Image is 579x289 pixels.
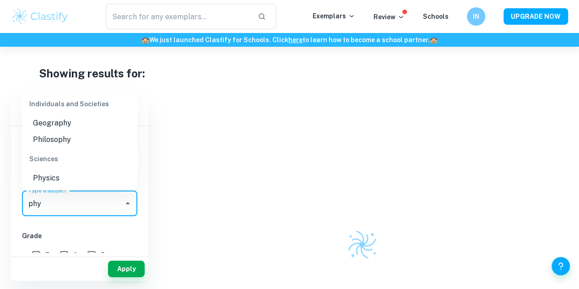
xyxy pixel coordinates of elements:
[22,170,137,186] li: Physics
[11,7,69,26] img: Clastify logo
[288,36,303,44] a: here
[430,36,438,44] span: 🏫
[22,231,137,241] h6: Grade
[11,100,148,125] h6: Filter exemplars
[101,250,105,260] span: 5
[45,250,49,260] span: 7
[22,148,137,170] div: Sciences
[73,250,77,260] span: 6
[28,186,66,194] label: Type a subject
[423,13,449,20] a: Schools
[106,4,250,29] input: Search for any exemplars...
[39,65,145,82] h1: Showing results for:
[344,227,379,262] img: Clastify logo
[467,7,485,26] button: IN
[22,131,137,148] li: Philosophy
[313,11,355,21] p: Exemplars
[373,12,405,22] p: Review
[121,197,134,210] button: Close
[503,8,568,25] button: UPGRADE NOW
[22,93,137,115] div: Individuals and Societies
[141,36,149,44] span: 🏫
[552,257,570,275] button: Help and Feedback
[108,261,145,277] button: Apply
[22,115,137,131] li: Geography
[2,35,577,45] h6: We just launched Clastify for Schools. Click to learn how to become a school partner.
[471,11,482,22] h6: IN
